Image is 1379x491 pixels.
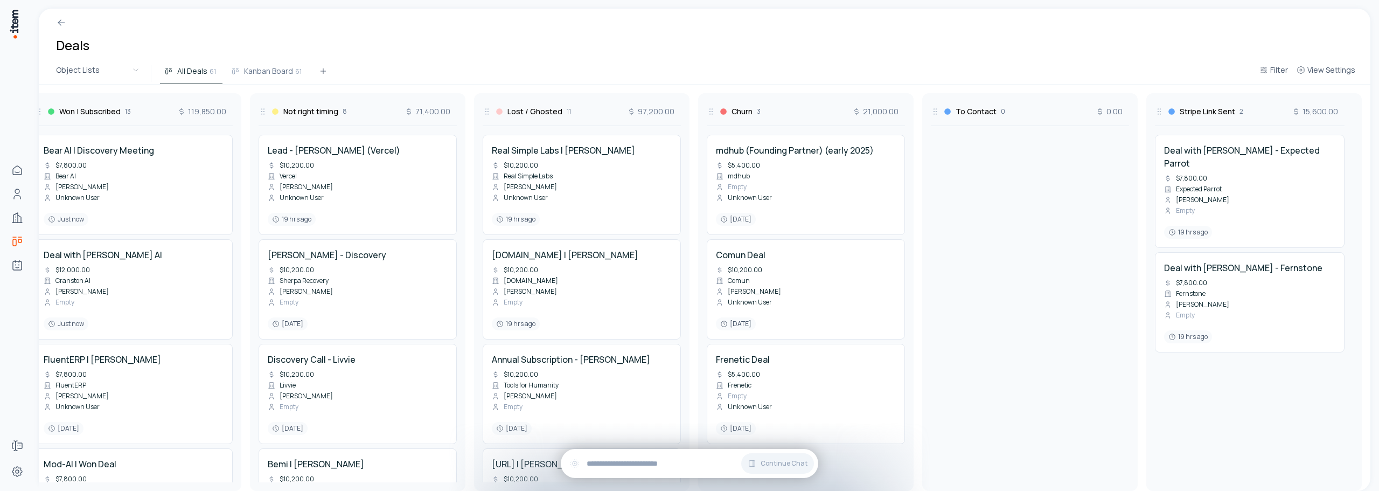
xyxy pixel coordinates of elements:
[160,65,222,84] button: All Deals61
[492,392,557,400] div: [PERSON_NAME]
[59,106,121,117] h3: Won | Subscribed
[44,266,90,274] div: $12,000.00
[507,106,562,117] h3: Lost / Ghosted
[852,106,899,117] span: 21,000.00
[1307,65,1355,75] span: View Settings
[6,207,28,229] a: Companies
[44,458,116,471] h4: Mod-AI | Won Deal
[44,144,154,157] h4: Bear AI | Discovery Meeting
[492,193,548,202] div: Unknown User
[492,458,663,471] h4: [URL] | [PERSON_NAME] [PERSON_NAME]
[268,353,448,435] a: Discovery Call - Livvie$10,200.00Livvie[PERSON_NAME]Empty[DATE]
[268,458,364,471] h4: Bemi | [PERSON_NAME]
[1164,289,1206,298] div: Fernstone
[504,298,523,307] span: Empty
[283,106,338,117] h3: Not right timing
[492,144,672,226] a: Real Simple Labs | [PERSON_NAME]$10,200.00Real Simple Labs[PERSON_NAME]Unknown User19 hrs ago
[1164,174,1207,183] div: $7,800.00
[295,66,302,76] span: 61
[44,317,88,330] div: Just now
[177,106,226,117] span: 119,850.00
[483,344,681,444] div: Annual Subscription - [PERSON_NAME]$10,200.00Tools for Humanity[PERSON_NAME]Empty[DATE]
[268,353,356,366] h4: Discovery Call - Livvie
[757,107,761,116] span: 3
[6,183,28,205] a: Contacts
[125,107,131,116] span: 13
[716,353,896,435] a: Frenetic Deal$5,400.00FreneticEmptyUnknown User[DATE]
[1164,261,1322,274] h4: Deal with [PERSON_NAME] - Fernstone
[34,135,233,235] div: Bear AI | Discovery Meeting$7,800.00Bear AI[PERSON_NAME]Unknown UserJust now
[44,475,87,483] div: $7,800.00
[259,135,457,235] div: Lead - [PERSON_NAME] (Vercel)$10,200.00Vercel[PERSON_NAME]Unknown User19 hrs ago
[268,276,329,285] div: Sherpa Recovery
[6,231,28,252] a: deals
[6,254,28,276] a: Agents
[732,106,753,117] h3: Churn
[268,144,400,157] h4: Lead - [PERSON_NAME] (Vercel)
[268,287,333,296] div: [PERSON_NAME]
[44,183,109,191] div: [PERSON_NAME]
[268,317,308,330] div: [DATE]
[716,370,760,379] div: $5,400.00
[716,172,750,181] div: mdhub
[728,183,747,191] span: Empty
[268,172,297,181] div: Vercel
[1096,106,1123,117] span: 0.00
[1164,196,1229,204] div: [PERSON_NAME]
[44,276,90,285] div: Cranston AI
[1164,261,1335,343] a: Deal with [PERSON_NAME] - Fernstone$7,800.00Fernstone[PERSON_NAME]Empty19 hrs ago
[1164,279,1207,287] div: $7,800.00
[268,422,308,435] div: [DATE]
[44,403,100,411] div: Unknown User
[716,144,874,157] h4: mdhub (Founding Partner) (early 2025)
[492,213,540,226] div: 19 hrs ago
[268,144,448,226] a: Lead - [PERSON_NAME] (Vercel)$10,200.00Vercel[PERSON_NAME]Unknown User19 hrs ago
[1001,107,1005,116] span: 0
[44,144,224,226] a: Bear AI | Discovery Meeting$7,800.00Bear AI[PERSON_NAME]Unknown UserJust now
[259,239,457,340] div: [PERSON_NAME] - Discovery$10,200.00Sherpa Recovery[PERSON_NAME]Empty[DATE]
[1270,65,1288,75] span: Filter
[268,475,314,483] div: $10,200.00
[716,317,756,330] div: [DATE]
[1155,252,1345,352] div: Deal with [PERSON_NAME] - Fernstone$7,800.00Fernstone[PERSON_NAME]Empty19 hrs ago
[244,66,293,77] span: Kanban Board
[567,107,571,116] span: 11
[716,193,772,202] div: Unknown User
[405,106,450,117] span: 71,400.00
[492,183,557,191] div: [PERSON_NAME]
[492,353,650,366] h4: Annual Subscription - [PERSON_NAME]
[343,107,347,116] span: 8
[492,161,538,170] div: $10,200.00
[268,248,448,330] a: [PERSON_NAME] - Discovery$10,200.00Sherpa Recovery[PERSON_NAME]Empty[DATE]
[716,248,765,261] h4: Comun Deal
[483,135,681,235] div: Real Simple Labs | [PERSON_NAME]$10,200.00Real Simple Labs[PERSON_NAME]Unknown User19 hrs ago
[492,287,557,296] div: [PERSON_NAME]
[268,266,314,274] div: $10,200.00
[210,66,216,76] span: 61
[492,248,638,261] h4: [DOMAIN_NAME] | [PERSON_NAME]
[716,213,756,226] div: [DATE]
[707,239,905,340] div: Comun Deal$10,200.00Comun[PERSON_NAME]Unknown User[DATE]
[6,160,28,181] a: Home
[492,381,559,390] div: Tools for Humanity
[44,370,87,379] div: $7,800.00
[492,144,635,157] h4: Real Simple Labs | [PERSON_NAME]
[716,144,896,226] a: mdhub (Founding Partner) (early 2025)$5,400.00mdhubEmptyUnknown User[DATE]
[1164,226,1212,239] div: 19 hrs ago
[492,248,672,330] a: [DOMAIN_NAME] | [PERSON_NAME]$10,200.00[DOMAIN_NAME][PERSON_NAME]Empty19 hrs ago
[1164,144,1335,239] a: Deal with [PERSON_NAME] - Expected Parrot$7,800.00Expected Parrot[PERSON_NAME]Empty19 hrs ago
[956,106,997,117] h3: To Contact
[716,353,770,366] h4: Frenetic Deal
[44,161,87,170] div: $7,800.00
[44,248,162,261] h4: Deal with [PERSON_NAME] AI
[483,239,681,340] div: [DOMAIN_NAME] | [PERSON_NAME]$10,200.00[DOMAIN_NAME][PERSON_NAME]Empty19 hrs ago
[56,37,89,54] h1: Deals
[1164,185,1222,193] div: Expected Parrot
[492,172,553,181] div: Real Simple Labs
[728,392,747,400] span: Empty
[716,381,751,390] div: Frenetic
[492,422,532,435] div: [DATE]
[1255,64,1292,83] button: Filter
[44,213,88,226] div: Just now
[44,353,161,366] h4: FluentERP | [PERSON_NAME]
